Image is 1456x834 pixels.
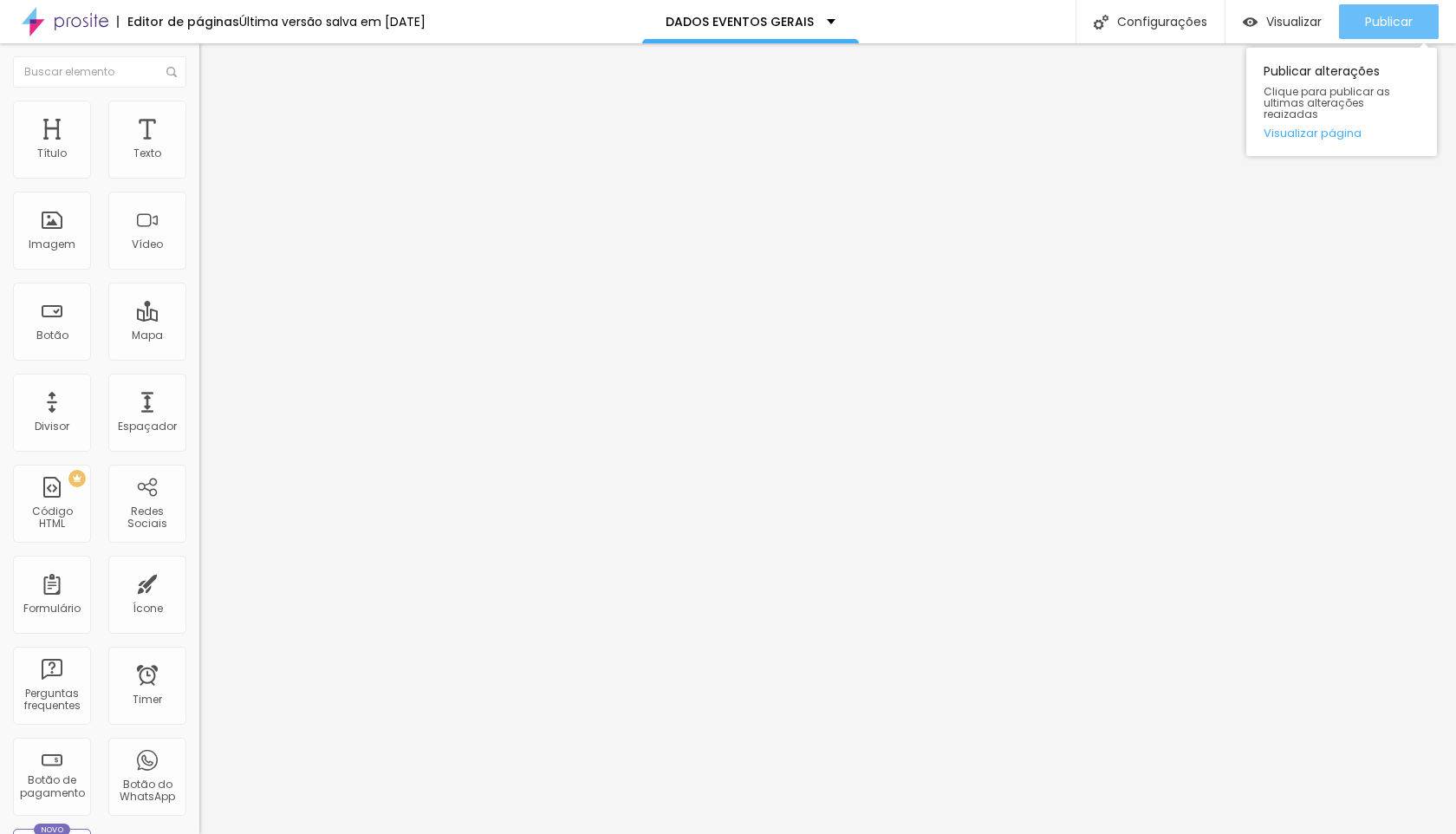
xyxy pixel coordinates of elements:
[13,56,186,88] input: Buscar elemento
[17,505,86,531] div: Código HTML
[1266,15,1322,29] span: Visualizar
[113,505,181,531] div: Redes Sociais
[199,43,1456,834] iframe: Editor
[29,238,75,251] div: Imagem
[133,694,162,706] div: Timer
[17,774,86,799] div: Botão de pagamento
[239,16,426,28] div: Última versão salva em [DATE]
[133,603,163,615] div: Ícone
[1094,15,1108,29] img: Icone
[133,147,161,160] div: Texto
[118,420,177,433] div: Espaçador
[666,16,814,28] p: DADOS EVENTOS GERAIS
[166,67,177,77] img: Icone
[17,687,86,713] div: Perguntas frequentes
[1264,127,1420,139] a: Visualizar página
[35,420,69,433] div: Divisor
[1243,15,1258,29] img: view-1.svg
[1264,86,1420,121] span: Clique para publicar as ultimas alterações reaizadas
[1365,15,1413,29] span: Publicar
[37,147,67,160] div: Título
[117,16,239,28] div: Editor de páginas
[36,329,68,342] div: Botão
[132,329,163,342] div: Mapa
[1246,48,1437,156] div: Publicar alterações
[1225,4,1339,39] button: Visualizar
[1339,4,1439,39] button: Publicar
[132,238,163,251] div: Vídeo
[23,603,81,615] div: Formulário
[113,779,181,804] div: Botão do WhatsApp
